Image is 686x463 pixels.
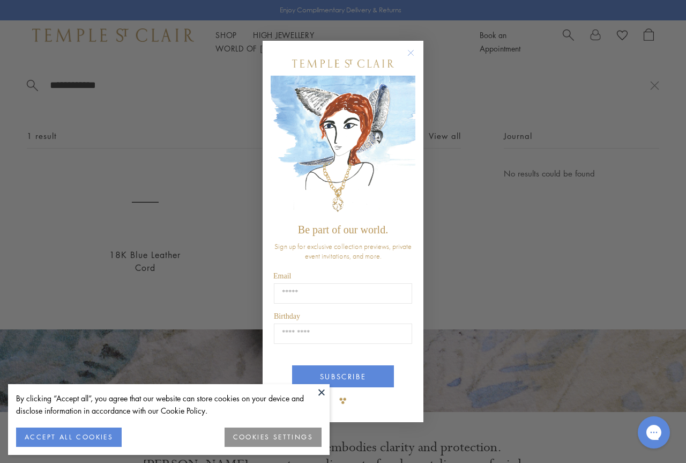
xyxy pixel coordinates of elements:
span: Be part of our world. [298,224,388,236]
button: Close dialog [409,52,423,65]
img: c4a9eb12-d91a-4d4a-8ee0-386386f4f338.jpeg [271,76,415,219]
div: By clicking “Accept all”, you agree that our website can store cookies on your device and disclos... [16,392,322,417]
button: COOKIES SETTINGS [225,428,322,447]
span: Birthday [274,312,300,320]
iframe: Gorgias live chat messenger [632,413,675,452]
input: Email [274,283,412,304]
button: SUBSCRIBE [292,365,394,387]
span: Sign up for exclusive collection previews, private event invitations, and more. [274,241,412,261]
button: ACCEPT ALL COOKIES [16,428,122,447]
img: Temple St. Clair [292,60,394,68]
img: TSC [332,390,354,411]
span: Email [273,272,291,280]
